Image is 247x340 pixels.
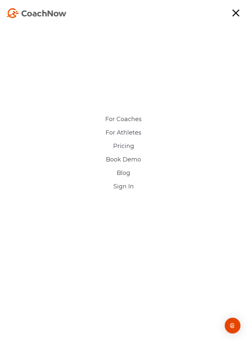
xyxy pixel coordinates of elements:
[48,156,199,163] a: Book Demo
[48,170,199,177] a: Blog
[48,129,199,136] a: For Athletes
[48,143,199,150] a: Pricing
[48,183,199,190] a: Sign In
[48,116,199,123] a: For Coaches
[7,8,66,18] img: CoachNow Logo
[225,318,240,333] div: Open Intercom Messenger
